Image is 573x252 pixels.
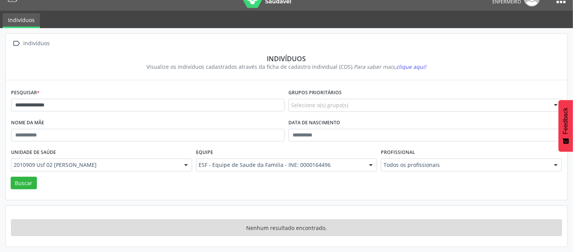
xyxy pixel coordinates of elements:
[22,38,51,49] div: Indivíduos
[199,161,361,169] span: ESF - Equipe de Saude da Familia - INE: 0000164496
[354,63,427,70] i: Para saber mais,
[16,63,557,71] div: Visualize os indivíduos cadastrados através da ficha de cadastro individual (CDS).
[11,177,37,190] button: Buscar
[559,100,573,152] button: Feedback - Mostrar pesquisa
[291,101,348,109] span: Selecione o(s) grupo(s)
[11,38,22,49] i: 
[11,38,51,49] a:  Indivíduos
[196,147,213,158] label: Equipe
[14,161,177,169] span: 2010909 Usf 02 [PERSON_NAME]
[3,13,40,28] a: Indivíduos
[11,219,562,236] div: Nenhum resultado encontrado.
[562,108,569,134] span: Feedback
[16,54,557,63] div: Indivíduos
[11,147,56,158] label: Unidade de saúde
[288,87,342,99] label: Grupos prioritários
[11,87,40,99] label: Pesquisar
[396,63,427,70] span: clique aqui!
[384,161,546,169] span: Todos os profissionais
[381,147,415,158] label: Profissional
[288,117,340,129] label: Data de nascimento
[11,117,44,129] label: Nome da mãe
